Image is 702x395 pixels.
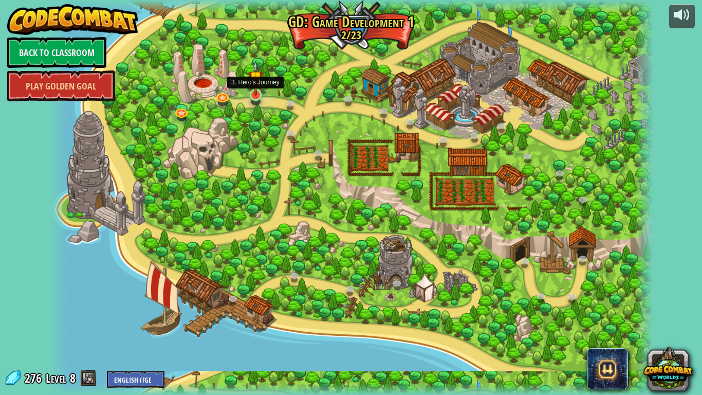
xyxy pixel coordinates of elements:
[7,70,115,101] a: Play Golden Goal
[248,61,264,96] img: level-banner-started.png
[7,4,139,35] img: CodeCombat - Learn how to code by playing a game
[25,370,45,386] span: 276
[669,4,695,28] button: Adjust volume
[46,370,66,387] span: Level
[7,37,106,68] a: Back to Classroom
[70,370,76,386] span: 8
